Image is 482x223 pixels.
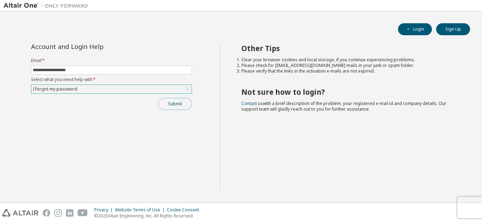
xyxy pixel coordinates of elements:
div: Account and Login Help [31,44,160,49]
label: Select what you need help with [31,77,192,82]
div: Cookie Consent [167,207,203,213]
li: Clear your browser cookies and local storage, if you continue experiencing problems. [241,57,458,63]
img: youtube.svg [78,209,88,217]
label: Email [31,58,192,63]
p: © 2025 Altair Engineering, Inc. All Rights Reserved. [94,213,203,219]
div: Website Terms of Use [115,207,167,213]
img: facebook.svg [43,209,50,217]
img: Altair One [4,2,92,9]
a: Contact us [241,100,263,106]
img: altair_logo.svg [2,209,38,217]
li: Please verify that the links in the activation e-mails are not expired. [241,68,458,74]
button: Sign Up [436,23,470,35]
button: Submit [158,98,192,110]
button: Login [398,23,432,35]
img: instagram.svg [54,209,62,217]
li: Please check for [EMAIL_ADDRESS][DOMAIN_NAME] mails in your junk or spam folder. [241,63,458,68]
h2: Not sure how to login? [241,87,458,97]
div: I forgot my password [32,85,78,93]
img: linkedin.svg [66,209,73,217]
h2: Other Tips [241,44,458,53]
span: with a brief description of the problem, your registered e-mail id and company details. Our suppo... [241,100,446,112]
div: Privacy [94,207,115,213]
div: I forgot my password [31,85,192,93]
